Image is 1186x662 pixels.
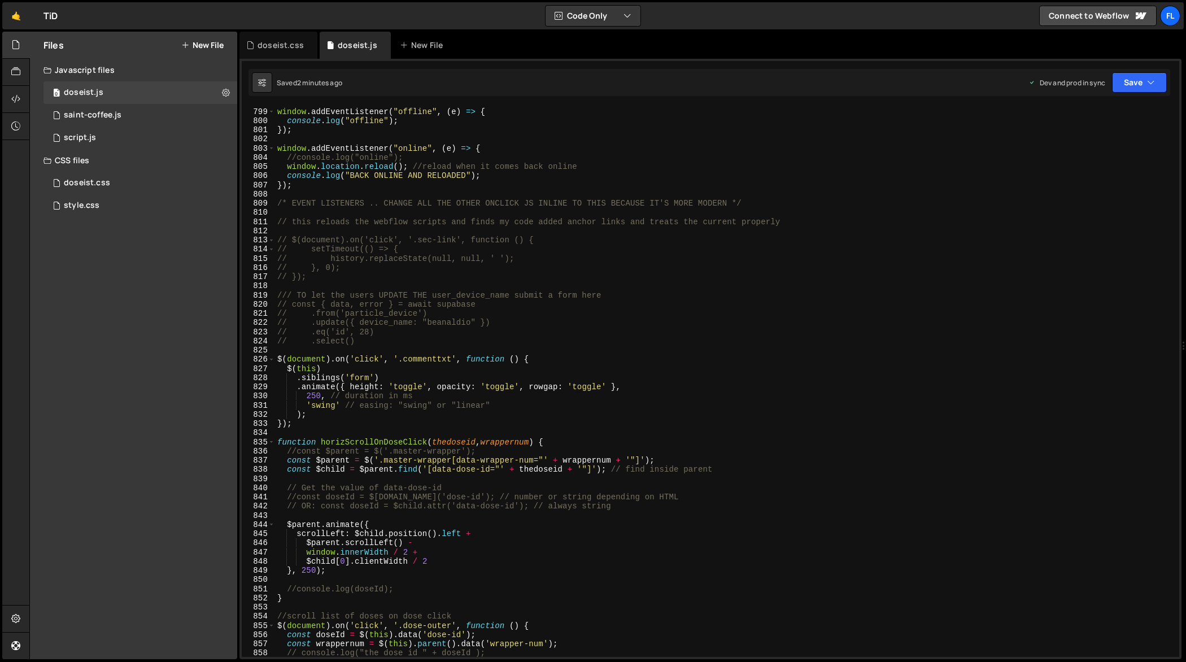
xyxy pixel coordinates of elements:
div: 834 [242,428,275,437]
div: 835 [242,438,275,447]
div: 833 [242,419,275,428]
div: doseist.js [64,88,103,98]
div: 806 [242,171,275,180]
div: 821 [242,309,275,318]
div: Javascript files [30,59,237,81]
div: 845 [242,529,275,538]
div: 822 [242,318,275,327]
div: 846 [242,538,275,547]
div: 819 [242,291,275,300]
div: 2 minutes ago [297,78,342,88]
div: 840 [242,484,275,493]
div: 830 [242,391,275,400]
div: 810 [242,208,275,217]
button: Save [1112,72,1167,93]
div: 824 [242,337,275,346]
div: 825 [242,346,275,355]
div: CSS files [30,149,237,172]
a: 🤙 [2,2,30,29]
div: 831 [242,401,275,410]
div: 808 [242,190,275,199]
div: 841 [242,493,275,502]
div: 852 [242,594,275,603]
div: 849 [242,566,275,575]
div: 848 [242,557,275,566]
div: 813 [242,236,275,245]
div: TiD [43,9,58,23]
div: 817 [242,272,275,281]
div: 811 [242,217,275,227]
div: 820 [242,300,275,309]
div: 827 [242,364,275,373]
div: 804 [242,153,275,162]
div: 855 [242,621,275,630]
div: saint-coffee.js [64,110,121,120]
span: 0 [53,89,60,98]
div: 857 [242,639,275,648]
div: doseist.css [64,178,110,188]
div: 816 [242,263,275,272]
div: 801 [242,125,275,134]
div: 815 [242,254,275,263]
a: Connect to Webflow [1039,6,1157,26]
div: doseist.js [338,40,377,51]
div: doseist.css [258,40,304,51]
div: 836 [242,447,275,456]
div: 851 [242,585,275,594]
div: 802 [242,134,275,143]
div: 823 [242,328,275,337]
div: 847 [242,548,275,557]
div: 4604/42100.css [43,172,237,194]
div: 837 [242,456,275,465]
div: Dev and prod in sync [1028,78,1105,88]
div: New File [400,40,447,51]
div: 853 [242,603,275,612]
div: 842 [242,502,275,511]
div: 828 [242,373,275,382]
div: 799 [242,107,275,116]
div: 807 [242,181,275,190]
div: 809 [242,199,275,208]
div: 843 [242,511,275,520]
h2: Files [43,39,64,51]
div: 854 [242,612,275,621]
div: script.js [64,133,96,143]
div: 858 [242,648,275,657]
div: 844 [242,520,275,529]
div: 4604/27020.js [43,104,237,127]
button: New File [181,41,224,50]
div: 826 [242,355,275,364]
div: 800 [242,116,275,125]
div: 818 [242,281,275,290]
div: 850 [242,575,275,584]
div: 805 [242,162,275,171]
div: 4604/25434.css [43,194,237,217]
div: 839 [242,474,275,484]
div: Saved [277,78,342,88]
div: 803 [242,144,275,153]
div: 812 [242,227,275,236]
div: style.css [64,201,99,211]
div: 832 [242,410,275,419]
button: Code Only [546,6,640,26]
div: 838 [242,465,275,474]
div: 814 [242,245,275,254]
div: 4604/24567.js [43,127,237,149]
div: 856 [242,630,275,639]
a: Fl [1160,6,1180,26]
div: 829 [242,382,275,391]
div: 4604/37981.js [43,81,237,104]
